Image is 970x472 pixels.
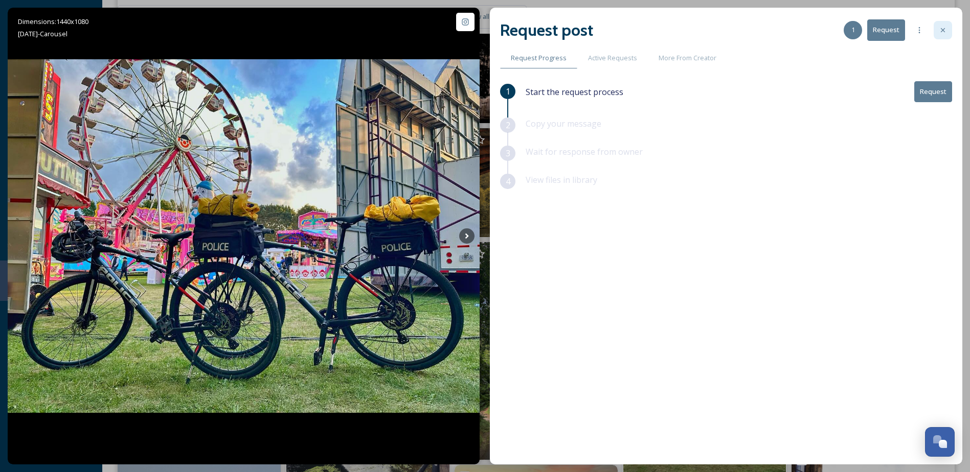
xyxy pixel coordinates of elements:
[506,147,510,159] span: 3
[659,53,716,63] span: More From Creator
[511,53,567,63] span: Request Progress
[526,86,623,98] span: Start the request process
[851,25,855,35] span: 1
[526,118,601,129] span: Copy your message
[506,85,510,98] span: 1
[867,19,905,40] button: Request
[18,17,88,26] span: Dimensions: 1440 x 1080
[18,29,67,38] span: [DATE] - Carousel
[8,59,480,413] img: Members of drps_officialnorth were in attendance at the Uxbridge Fall Fair again yesterday. 🚔 And...
[925,427,955,457] button: Open Chat
[914,81,952,102] button: Request
[506,175,510,187] span: 4
[500,18,593,42] h2: Request post
[506,119,510,131] span: 2
[588,53,637,63] span: Active Requests
[526,174,597,185] span: View files in library
[526,146,643,157] span: Wait for response from owner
